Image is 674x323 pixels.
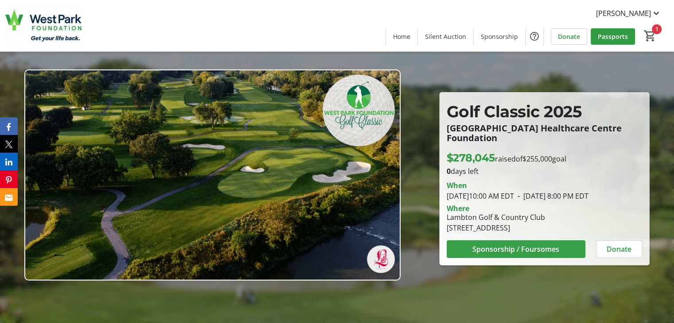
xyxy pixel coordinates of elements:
span: Sponsorship / Foursomes [472,244,559,254]
span: [DATE] 10:00 AM EDT [447,191,514,201]
span: Donate [558,32,580,41]
div: Where [447,205,469,212]
img: Campaign CTA Media Photo [24,69,401,281]
span: 0 [447,166,451,176]
span: [PERSON_NAME] [596,8,651,19]
img: West Park Healthcare Centre Foundation's Logo [5,4,84,48]
div: Lambton Golf & Country Club [447,212,545,223]
span: Home [393,32,410,41]
span: Passports [598,32,628,41]
span: - [514,191,523,201]
p: Golf Classic 2025 [447,100,642,123]
span: $278,045 [447,151,495,164]
span: Silent Auction [425,32,466,41]
a: Sponsorship [474,28,525,45]
span: Donate [607,244,631,254]
span: Sponsorship [481,32,518,41]
p: days left [447,166,642,177]
button: Help [526,27,543,45]
button: Sponsorship / Foursomes [447,240,585,258]
span: [DATE] 8:00 PM EDT [514,191,588,201]
button: Donate [596,240,642,258]
p: [GEOGRAPHIC_DATA] Healthcare Centre Foundation [447,123,642,143]
a: Silent Auction [418,28,473,45]
div: When [447,180,467,191]
div: [STREET_ADDRESS] [447,223,545,233]
span: $255,000 [522,154,552,164]
p: raised of goal [447,150,566,166]
button: [PERSON_NAME] [589,6,669,20]
a: Donate [551,28,587,45]
a: Passports [591,28,635,45]
a: Home [386,28,417,45]
button: Cart [642,28,658,44]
